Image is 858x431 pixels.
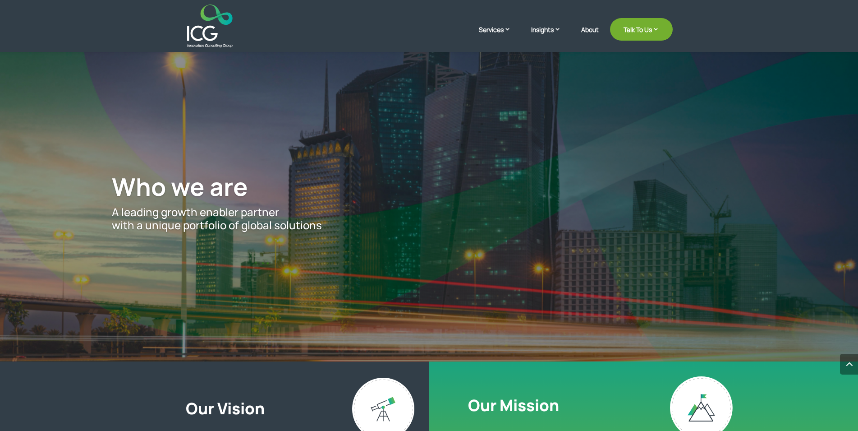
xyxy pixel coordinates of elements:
iframe: Chat Widget [813,388,858,431]
span: Who we are [112,170,248,203]
a: Services [479,25,520,47]
a: About [581,26,599,47]
a: Talk To Us [610,18,673,41]
a: Insights [531,25,570,47]
h2: Our Vision [186,399,416,422]
h2: Our Mission [468,396,559,419]
p: A leading growth enabler partner with a unique portfolio of global solutions [112,206,746,232]
img: ICG [187,5,233,47]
